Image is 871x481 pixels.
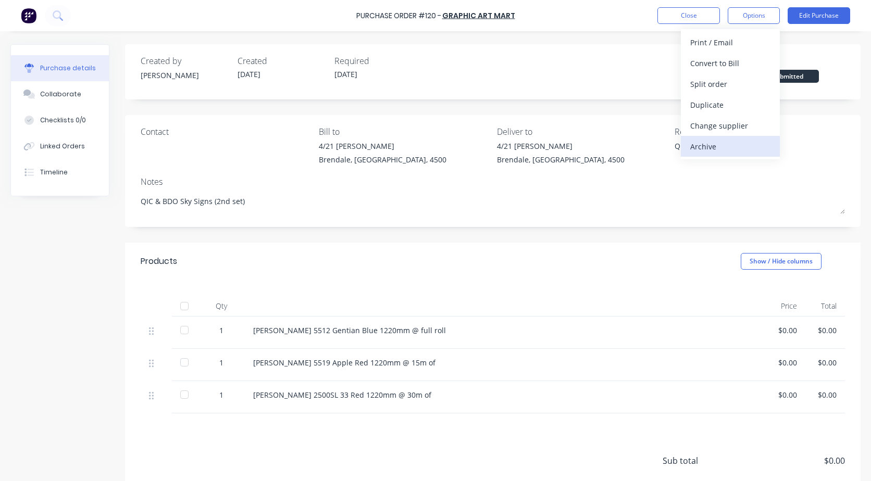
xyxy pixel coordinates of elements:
div: Total [805,296,845,317]
div: Split order [690,77,770,92]
div: [PERSON_NAME] [141,70,229,81]
button: Show / Hide columns [741,253,822,270]
div: Timeline [40,168,68,177]
div: Contact [141,125,311,138]
button: Archive [681,136,780,157]
div: 4/21 [PERSON_NAME] [319,141,446,151]
div: Duplicate [690,97,770,112]
div: Brendale, [GEOGRAPHIC_DATA], 4500 [319,154,446,165]
textarea: QIC & BDO Sky Signs (2nd set) [675,141,805,164]
div: $0.00 [774,389,797,400]
div: Checklists 0/0 [40,116,86,125]
div: Created [238,55,326,67]
button: Purchase details [11,55,109,81]
div: Print / Email [690,35,770,50]
div: [PERSON_NAME] 2500SL 33 Red 1220mm @ 30m of [253,389,757,400]
div: 1 [206,389,237,400]
div: Created by [141,55,229,67]
div: $0.00 [814,357,837,368]
button: Duplicate [681,94,780,115]
div: Status [756,55,845,67]
div: Brendale, [GEOGRAPHIC_DATA], 4500 [497,154,625,165]
div: $0.00 [814,325,837,336]
button: Close [657,7,720,24]
div: Purchase Order #120 - [356,10,441,21]
div: 4/21 [PERSON_NAME] [497,141,625,151]
div: Products [141,255,177,268]
div: [PERSON_NAME] 5519 Apple Red 1220mm @ 15m of [253,357,757,368]
span: Sub total [663,454,741,467]
div: Notes [141,175,845,188]
div: Archive [690,139,770,154]
div: Submitted [756,70,819,83]
div: $0.00 [814,389,837,400]
div: Deliver to [497,125,667,138]
button: Timeline [11,159,109,185]
button: Options [728,7,780,24]
div: 1 [206,357,237,368]
div: Required [334,55,423,67]
div: Purchase details [40,64,96,73]
div: Bill to [319,125,489,138]
button: Change supplier [681,115,780,136]
button: Edit Purchase [788,7,850,24]
div: Price [766,296,805,317]
button: Convert to Bill [681,53,780,73]
div: [PERSON_NAME] 5512 Gentian Blue 1220mm @ full roll [253,325,757,336]
button: Checklists 0/0 [11,107,109,133]
div: $0.00 [774,325,797,336]
div: Convert to Bill [690,56,770,71]
button: Split order [681,73,780,94]
a: Graphic Art Mart [442,10,515,21]
div: Linked Orders [40,142,85,151]
div: Qty [198,296,245,317]
button: Linked Orders [11,133,109,159]
div: $0.00 [774,357,797,368]
button: Collaborate [11,81,109,107]
textarea: QIC & BDO Sky Signs (2nd set) [141,191,845,214]
button: Print / Email [681,32,780,53]
div: Collaborate [40,90,81,99]
div: 1 [206,325,237,336]
div: Change supplier [690,118,770,133]
span: $0.00 [741,454,845,467]
img: Factory [21,8,36,23]
div: Reference [675,125,845,138]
